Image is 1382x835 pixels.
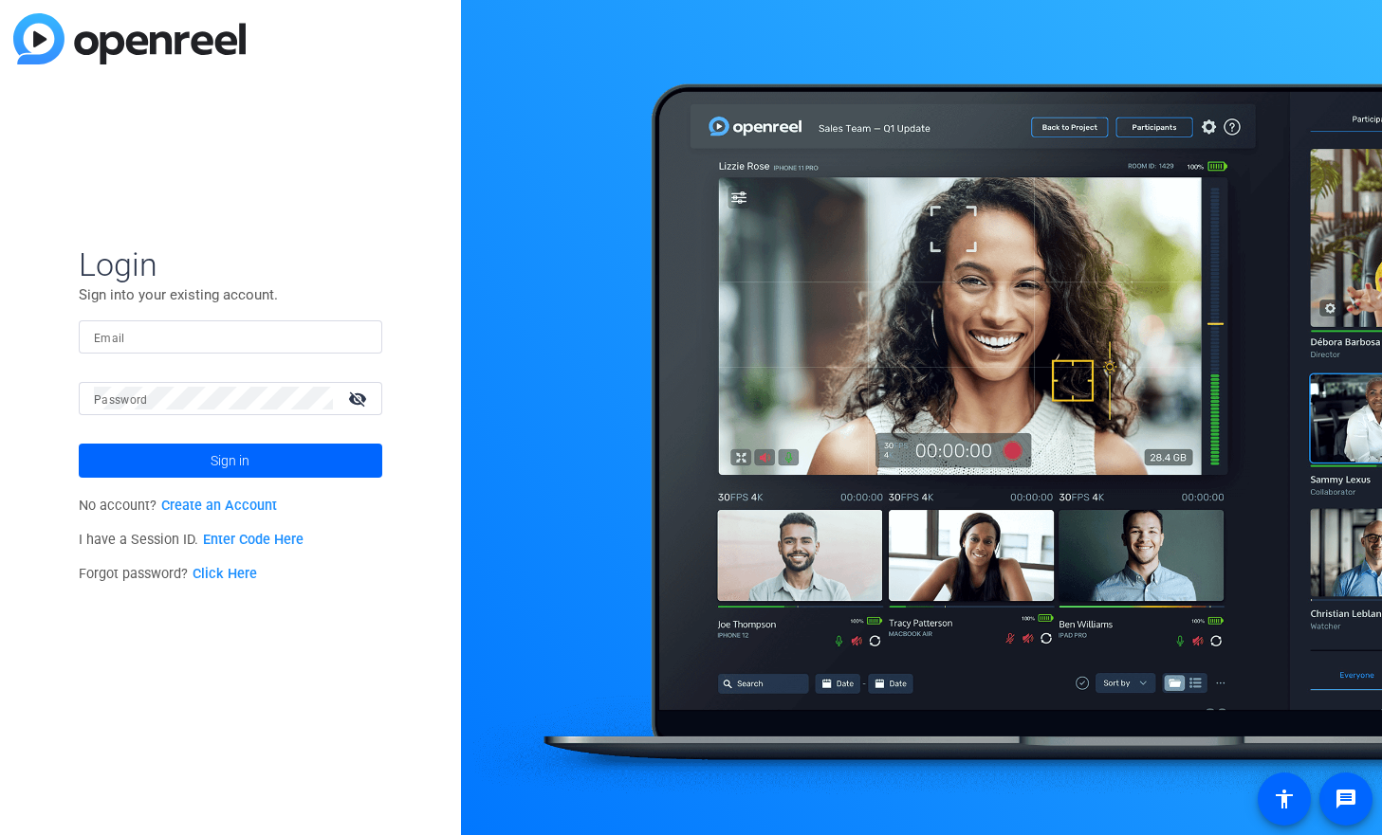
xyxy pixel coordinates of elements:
[1273,788,1296,810] mat-icon: accessibility
[203,532,304,548] a: Enter Code Here
[94,393,148,407] mat-label: Password
[1335,788,1357,810] mat-icon: message
[337,385,382,412] mat-icon: visibility_off
[79,284,382,305] p: Sign into your existing account.
[79,566,257,582] span: Forgot password?
[94,325,367,348] input: Enter Email Address
[161,498,277,514] a: Create an Account
[13,13,246,64] img: blue-gradient.svg
[193,566,257,582] a: Click Here
[79,532,304,548] span: I have a Session ID.
[79,498,277,514] span: No account?
[94,332,125,345] mat-label: Email
[211,437,249,484] span: Sign in
[79,245,382,284] span: Login
[79,444,382,478] button: Sign in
